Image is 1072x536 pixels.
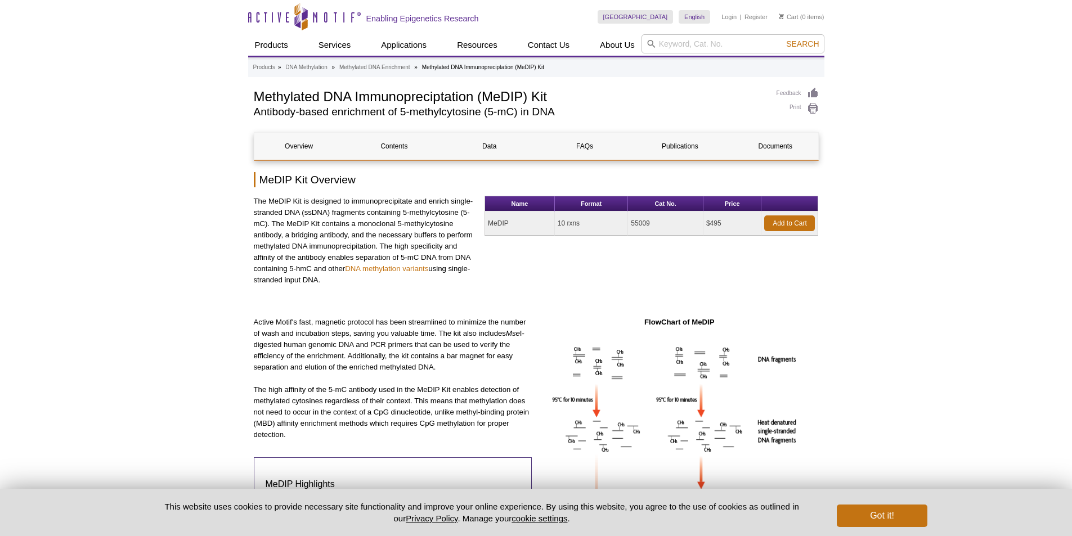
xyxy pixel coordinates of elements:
[764,215,815,231] a: Add to Cart
[555,196,629,211] th: Format
[254,172,819,187] h2: MeDIP Kit Overview
[779,13,784,19] img: Your Cart
[628,211,703,236] td: 55009
[721,13,737,21] a: Login
[679,10,710,24] a: English
[349,133,439,160] a: Contents
[374,34,433,56] a: Applications
[512,514,567,523] button: cookie settings
[644,318,715,326] strong: FlowChart of MeDIP
[450,34,504,56] a: Resources
[312,34,358,56] a: Services
[339,62,410,73] a: Methylated DNA Enrichment
[777,102,819,115] a: Print
[485,196,555,211] th: Name
[521,34,576,56] a: Contact Us
[703,196,762,211] th: Price
[837,505,927,527] button: Got it!
[786,39,819,48] span: Search
[593,34,642,56] a: About Us
[555,211,629,236] td: 10 rxns
[285,62,327,73] a: DNA Methylation
[783,39,822,49] button: Search
[145,501,819,524] p: This website uses cookies to provide necessary site functionality and improve your online experie...
[642,34,824,53] input: Keyword, Cat. No.
[777,87,819,100] a: Feedback
[422,64,544,70] li: Methylated DNA Immunopreciptation (MeDIP) Kit
[254,133,344,160] a: Overview
[414,64,418,70] li: »
[248,34,295,56] a: Products
[779,13,799,21] a: Cart
[635,133,725,160] a: Publications
[278,64,281,70] li: »
[266,478,521,491] h3: MeDIP Highlights
[598,10,674,24] a: [GEOGRAPHIC_DATA]
[254,317,532,373] p: Active Motif's fast, magnetic protocol has been streamlined to minimize the number of wash and in...
[744,13,768,21] a: Register
[254,196,477,286] p: The MeDIP Kit is designed to immunoprecipitate and enrich single-stranded DNA (ssDNA) fragments c...
[332,64,335,70] li: »
[406,514,457,523] a: Privacy Policy
[540,133,629,160] a: FAQs
[345,264,428,273] a: DNA methylation variants
[703,211,762,236] td: $495
[254,107,765,117] h2: Antibody-based enrichment of 5-methylcytosine (5-mC) in DNA
[254,384,532,440] p: The high affinity of the 5-mC antibody used in the MeDIP Kit enables detection of methylated cyto...
[740,10,742,24] li: |
[445,133,534,160] a: Data
[366,13,479,24] h2: Enabling Epigenetics Research
[506,329,520,337] em: Mse
[730,133,820,160] a: Documents
[253,62,275,73] a: Products
[485,211,555,236] td: MeDIP
[254,87,765,104] h1: Methylated DNA Immunopreciptation (MeDIP) Kit
[628,196,703,211] th: Cat No.
[779,10,824,24] li: (0 items)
